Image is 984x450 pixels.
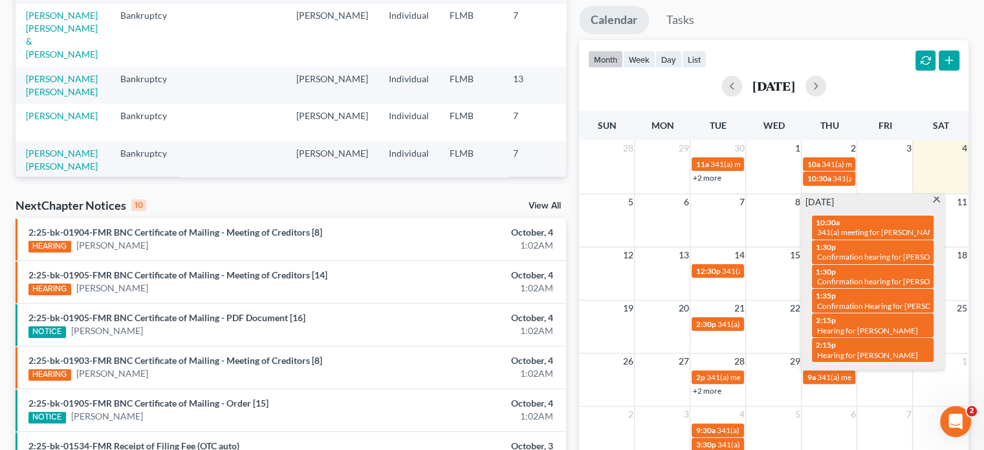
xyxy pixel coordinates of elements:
div: 1:02AM [387,410,553,423]
td: 7 [503,104,567,141]
div: October, 4 [387,354,553,367]
span: Sat [932,120,948,131]
span: Confirmation hearing for [PERSON_NAME] [817,276,964,286]
a: 2:25-bk-01905-FMR BNC Certificate of Mailing - Order [15] [28,398,268,409]
span: 2p [695,372,705,382]
h2: [DATE] [752,79,795,93]
span: Hearing for [PERSON_NAME] [817,326,918,335]
span: Tue [710,120,727,131]
span: 341(a) meeting for [PERSON_NAME] [706,372,831,382]
span: 341(a) meeting for [PERSON_NAME] [717,440,842,449]
span: 28 [621,141,634,156]
span: 7 [904,407,912,422]
span: 1:30p [816,242,836,252]
button: list [682,51,706,68]
span: 5 [626,194,634,210]
span: 2 [626,407,634,422]
span: 341(a) meeting for [PERSON_NAME] [816,372,941,382]
a: [PERSON_NAME] [71,410,143,423]
span: 10:30a [807,174,831,183]
span: 13 [677,247,690,263]
span: 25 [956,300,968,316]
span: 9a [807,372,815,382]
td: 7 [503,4,567,67]
a: [PERSON_NAME] [PERSON_NAME] & [PERSON_NAME] [26,10,98,60]
div: October, 4 [387,226,553,239]
span: Thu [820,120,838,131]
a: +2 more [692,386,721,396]
span: 22 [788,300,801,316]
span: 10:30a [816,218,840,227]
span: 11 [956,194,968,210]
a: View All [529,201,561,210]
span: 26 [621,354,634,369]
span: 4 [738,407,745,422]
span: 2 [967,406,977,416]
div: NOTICE [28,326,66,338]
a: [PERSON_NAME] [26,110,98,121]
span: 2:15p [816,340,836,350]
span: 1 [793,141,801,156]
a: Tasks [655,6,706,34]
td: [PERSON_NAME] [286,104,378,141]
td: Bankruptcy [110,67,191,104]
span: 7 [738,194,745,210]
span: 15 [788,247,801,263]
button: month [588,51,623,68]
button: day [655,51,682,68]
span: Wed [763,120,784,131]
div: NOTICE [28,412,66,423]
div: HEARING [28,369,71,381]
a: 2:25-bk-01904-FMR BNC Certificate of Mailing - Meeting of Creditors [8] [28,227,322,238]
button: week [623,51,655,68]
span: 1:35p [816,291,836,300]
a: 2:25-bk-01905-FMR BNC Certificate of Mailing - Meeting of Creditors [14] [28,269,327,280]
span: 341(a) meeting for [PERSON_NAME] [710,159,835,169]
span: 10a [807,159,820,169]
iframe: Intercom live chat [940,406,971,437]
td: Bankruptcy [110,141,191,178]
td: 7 [503,141,567,178]
span: 11a [695,159,708,169]
a: 2:25-bk-01905-FMR BNC Certificate of Mailing - PDF Document [16] [28,312,305,323]
span: 21 [732,300,745,316]
span: 2:15p [816,315,836,325]
span: 2 [849,141,857,156]
div: 1:02AM [387,367,553,380]
div: 1:02AM [387,324,553,337]
span: 4 [961,141,968,156]
span: 9:30a [695,425,715,435]
td: FLMB [439,4,503,67]
span: 18 [956,247,968,263]
span: 341(a) meeting for [PERSON_NAME] [717,319,842,329]
div: October, 4 [387,397,553,410]
div: 10 [131,199,146,211]
span: Confirmation Hearing for [PERSON_NAME] [817,301,965,311]
span: 29 [677,141,690,156]
div: 1:02AM [387,239,553,252]
span: 2:30p [695,319,716,329]
a: [PERSON_NAME] [71,324,143,337]
div: October, 4 [387,269,553,282]
td: 13 [503,67,567,104]
span: 1 [961,354,968,369]
span: 20 [677,300,690,316]
div: 1:02AM [387,282,553,295]
a: 2:25-bk-01903-FMR BNC Certificate of Mailing - Meeting of Creditors [8] [28,355,322,366]
a: [PERSON_NAME] [PERSON_NAME] [26,73,98,97]
td: FLMB [439,104,503,141]
td: [PERSON_NAME] [286,141,378,178]
div: HEARING [28,284,71,295]
td: Individual [378,104,439,141]
span: 14 [732,247,745,263]
span: 29 [788,354,801,369]
span: 3 [682,407,690,422]
span: 6 [849,407,857,422]
span: Fri [878,120,891,131]
span: 12 [621,247,634,263]
td: FLMB [439,67,503,104]
span: 341(a) meeting for [PERSON_NAME] [716,425,841,435]
span: Hearing for [PERSON_NAME] [817,350,918,360]
span: Mon [651,120,673,131]
span: 3 [904,141,912,156]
